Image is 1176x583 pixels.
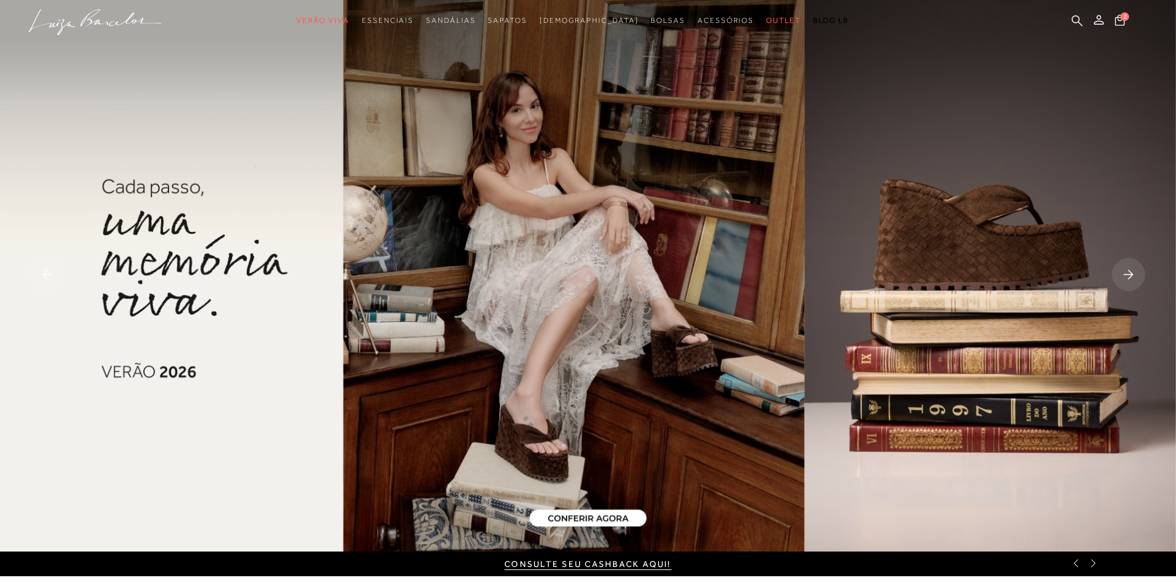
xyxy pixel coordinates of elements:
[540,16,639,25] span: [DEMOGRAPHIC_DATA]
[296,9,349,32] a: noSubCategoriesText
[488,16,527,25] span: Sapatos
[766,16,801,25] span: Outlet
[813,9,849,32] a: BLOG LB
[651,9,685,32] a: noSubCategoriesText
[651,16,685,25] span: Bolsas
[426,9,475,32] a: noSubCategoriesText
[504,559,671,569] a: CONSULTE SEU CASHBACK AQUI!
[1120,12,1129,21] span: 2
[362,16,414,25] span: Essenciais
[766,9,801,32] a: noSubCategoriesText
[426,16,475,25] span: Sandálias
[813,16,849,25] span: BLOG LB
[296,16,349,25] span: Verão Viva
[488,9,527,32] a: noSubCategoriesText
[1111,14,1128,30] button: 2
[540,9,639,32] a: noSubCategoriesText
[362,9,414,32] a: noSubCategoriesText
[698,9,754,32] a: noSubCategoriesText
[698,16,754,25] span: Acessórios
